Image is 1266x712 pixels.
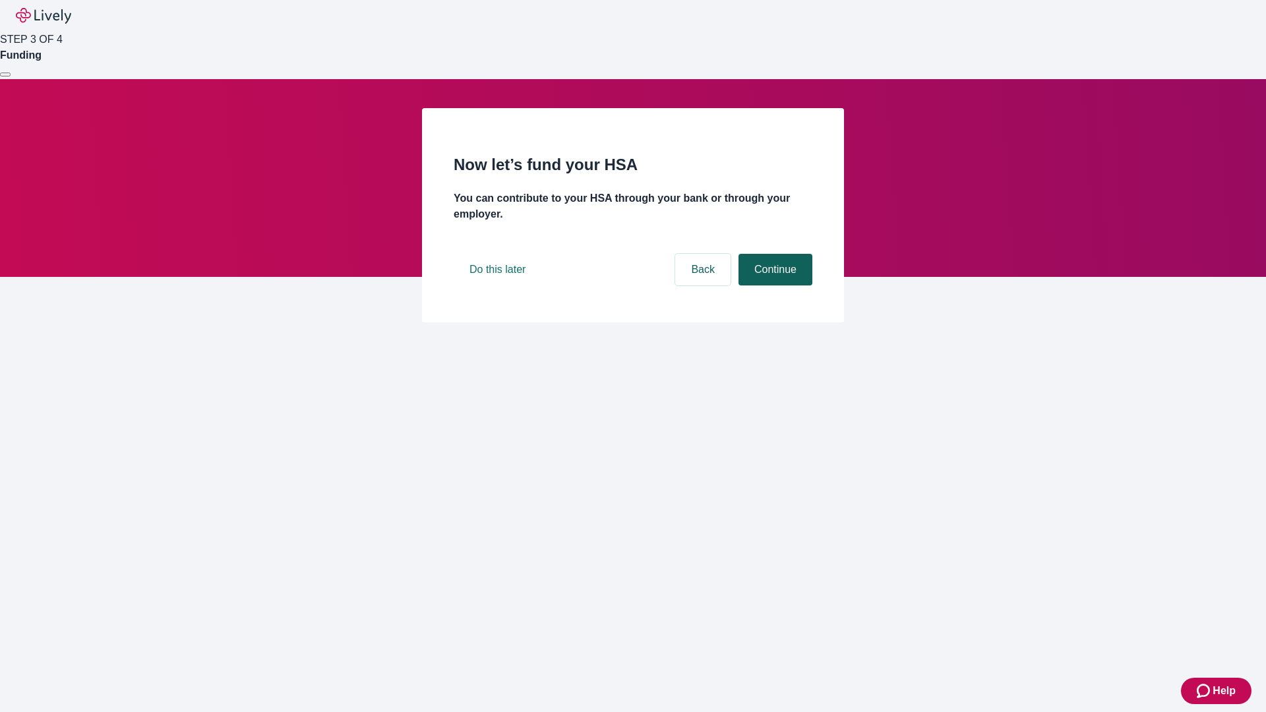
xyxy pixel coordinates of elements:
h2: Now let’s fund your HSA [454,153,812,177]
h4: You can contribute to your HSA through your bank or through your employer. [454,191,812,222]
span: Help [1213,683,1236,699]
button: Zendesk support iconHelp [1181,678,1251,704]
svg: Zendesk support icon [1197,683,1213,699]
button: Do this later [454,254,541,285]
img: Lively [16,8,71,24]
button: Continue [738,254,812,285]
button: Back [675,254,731,285]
